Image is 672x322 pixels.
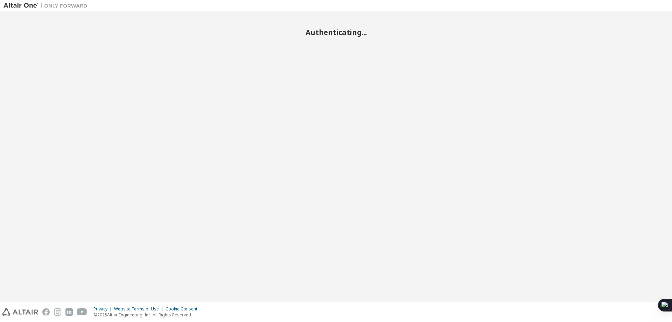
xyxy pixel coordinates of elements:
div: Website Terms of Use [114,306,166,312]
h2: Authenticating... [3,28,668,37]
img: linkedin.svg [65,308,73,316]
img: youtube.svg [77,308,87,316]
div: Cookie Consent [166,306,202,312]
div: Privacy [93,306,114,312]
img: facebook.svg [42,308,50,316]
img: instagram.svg [54,308,61,316]
img: Altair One [3,2,91,9]
img: altair_logo.svg [2,308,38,316]
p: © 2025 Altair Engineering, Inc. All Rights Reserved. [93,312,202,318]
